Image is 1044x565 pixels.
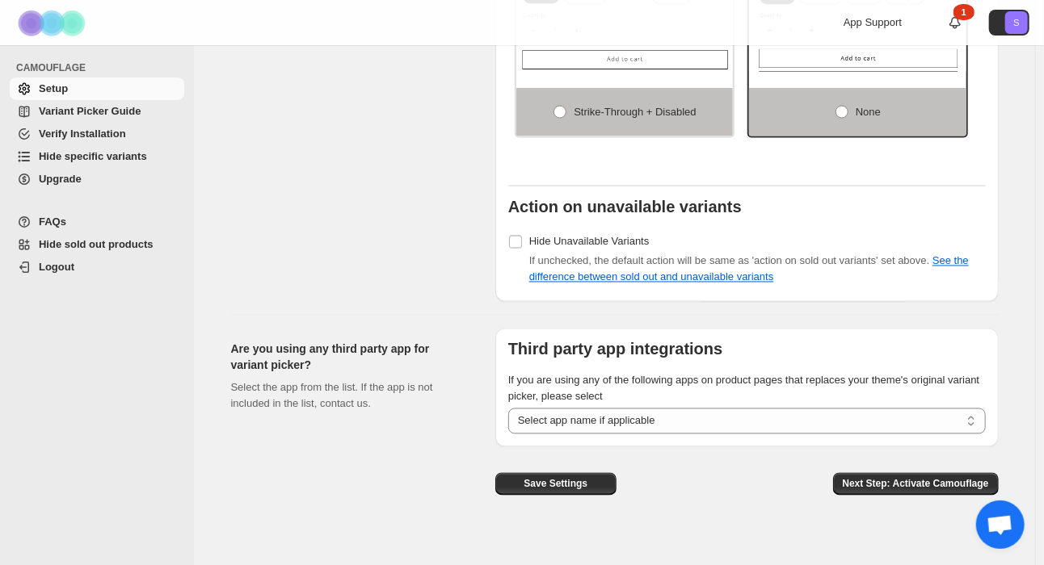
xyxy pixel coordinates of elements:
text: S [1013,18,1019,27]
a: Logout [10,256,184,278]
span: Variant Picker Guide [39,105,141,117]
b: Third party app integrations [508,341,723,358]
span: Upgrade [39,173,82,185]
a: Upgrade [10,168,184,190]
span: Setup [39,82,68,94]
h2: Are you using any third party app for variant picker? [231,341,469,374]
span: Hide specific variants [39,150,147,162]
span: Next Step: Activate Camouflage [843,478,989,491]
span: Verify Installation [39,128,126,140]
b: Action on unavailable variants [508,199,742,216]
span: Hide Unavailable Variants [529,236,650,248]
img: Camouflage [13,1,94,45]
a: Variant Picker Guide [10,100,184,123]
span: Strike-through + Disabled [574,106,696,118]
button: Avatar with initials S [989,10,1029,36]
div: 1 [953,4,975,20]
span: Avatar with initials S [1005,11,1028,34]
a: Hide sold out products [10,233,184,256]
a: Hide specific variants [10,145,184,168]
span: Hide sold out products [39,238,154,250]
span: FAQs [39,216,66,228]
button: Save Settings [495,473,617,496]
a: Open chat [976,500,1025,549]
a: 1 [947,15,963,31]
span: App Support [844,16,902,28]
span: CAMOUFLAGE [16,61,186,74]
span: If you are using any of the following apps on product pages that replaces your theme's original v... [508,375,980,403]
a: FAQs [10,211,184,233]
span: Logout [39,261,74,273]
a: Verify Installation [10,123,184,145]
span: Select the app from the list. If the app is not included in the list, contact us. [231,382,433,410]
a: Setup [10,77,184,100]
span: Save Settings [524,478,587,491]
button: Next Step: Activate Camouflage [833,473,999,496]
span: None [856,106,881,118]
span: If unchecked, the default action will be same as 'action on sold out variants' set above. [529,255,969,283]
